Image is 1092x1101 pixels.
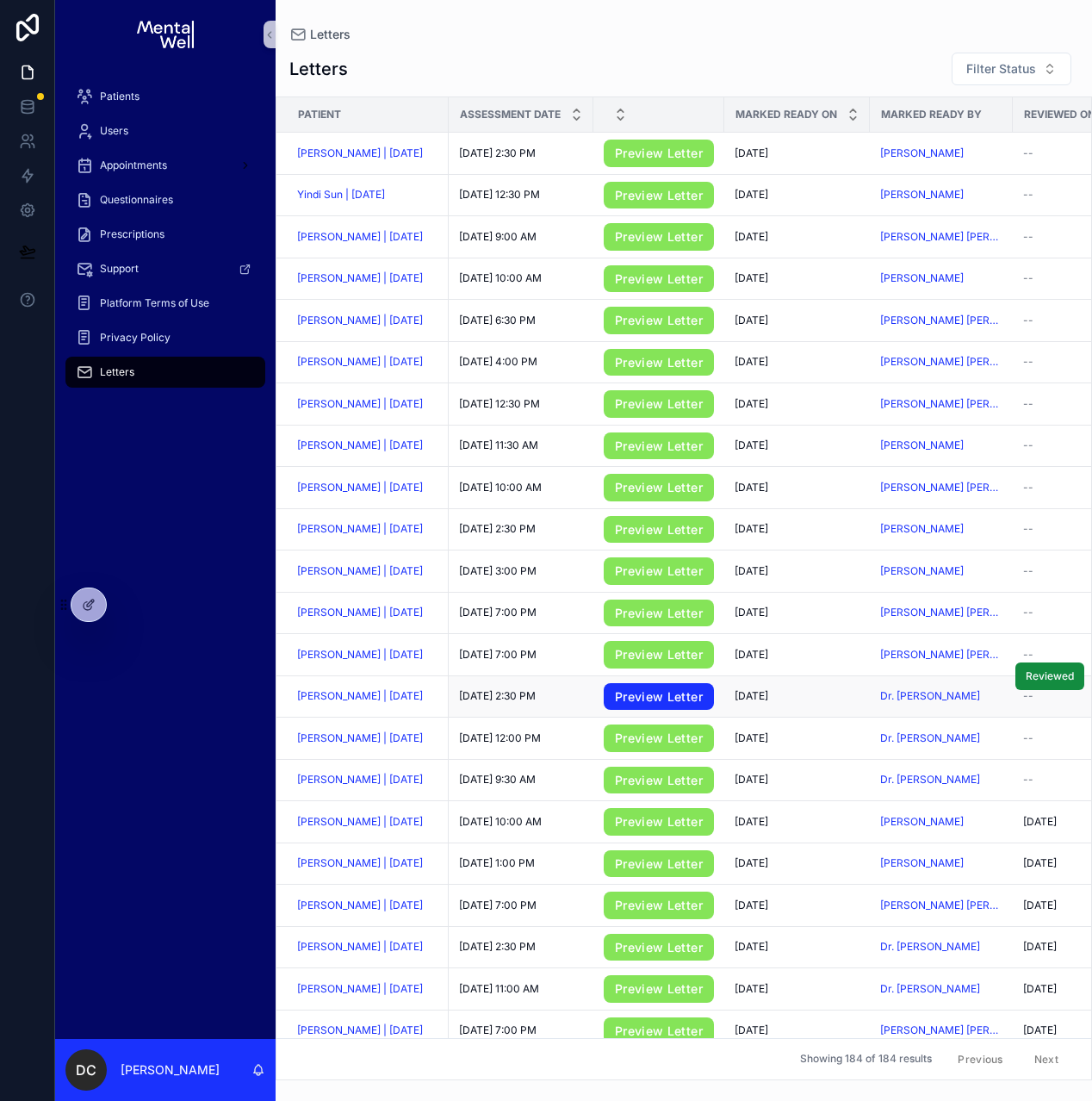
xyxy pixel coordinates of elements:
[1026,669,1074,683] span: Reviewed
[1023,481,1033,495] span: --
[310,26,351,43] span: Letters
[604,223,714,251] a: Preview Letter
[459,940,536,954] span: [DATE] 2:30 PM
[735,522,859,536] a: [DATE]
[880,481,1002,495] a: [PERSON_NAME] [PERSON_NAME]
[880,648,1002,662] span: [PERSON_NAME] [PERSON_NAME]
[459,522,536,536] span: [DATE] 2:30 PM
[297,230,423,244] span: [PERSON_NAME] | [DATE]
[880,188,964,202] a: [PERSON_NAME]
[459,230,537,244] span: [DATE] 9:00 AM
[297,940,423,954] a: [PERSON_NAME] | [DATE]
[297,731,438,745] a: [PERSON_NAME] | [DATE]
[1023,899,1057,912] span: [DATE]
[735,522,768,536] span: [DATE]
[297,773,423,787] a: [PERSON_NAME] | [DATE]
[735,856,859,870] a: [DATE]
[459,564,537,578] span: [DATE] 3:00 PM
[100,331,171,345] span: Privacy Policy
[100,124,128,138] span: Users
[604,725,714,752] a: Preview Letter
[735,439,859,452] a: [DATE]
[297,648,438,662] a: [PERSON_NAME] | [DATE]
[65,219,265,250] a: Prescriptions
[297,271,438,285] a: [PERSON_NAME] | [DATE]
[880,731,980,745] span: Dr. [PERSON_NAME]
[735,815,768,829] span: [DATE]
[1023,856,1057,870] span: [DATE]
[604,265,714,293] a: Preview Letter
[735,564,859,578] a: [DATE]
[1023,689,1033,703] span: --
[604,432,714,460] a: Preview Letter
[459,146,583,160] a: [DATE] 2:30 PM
[880,899,1002,912] a: [PERSON_NAME] [PERSON_NAME]
[735,899,768,912] span: [DATE]
[100,90,140,103] span: Patients
[297,230,438,244] a: [PERSON_NAME] | [DATE]
[735,899,859,912] a: [DATE]
[735,188,768,202] span: [DATE]
[880,564,1002,578] a: [PERSON_NAME]
[880,439,964,452] a: [PERSON_NAME]
[604,767,714,794] a: Preview Letter
[735,815,859,829] a: [DATE]
[459,397,583,411] a: [DATE] 12:30 PM
[880,146,964,160] span: [PERSON_NAME]
[604,850,714,878] a: Preview Letter
[297,314,438,327] a: [PERSON_NAME] | [DATE]
[880,815,964,829] a: [PERSON_NAME]
[65,150,265,181] a: Appointments
[297,940,438,954] a: [PERSON_NAME] | [DATE]
[880,230,1002,244] a: [PERSON_NAME] [PERSON_NAME]
[459,188,540,202] span: [DATE] 12:30 PM
[604,808,714,836] a: Preview Letter
[735,856,768,870] span: [DATE]
[297,773,438,787] a: [PERSON_NAME] | [DATE]
[880,522,964,536] span: [PERSON_NAME]
[735,606,859,619] a: [DATE]
[735,355,768,369] span: [DATE]
[297,606,423,619] span: [PERSON_NAME] | [DATE]
[297,355,423,369] span: [PERSON_NAME] | [DATE]
[459,689,583,703] a: [DATE] 2:30 PM
[735,355,859,369] a: [DATE]
[297,689,438,703] a: [PERSON_NAME] | [DATE]
[297,689,423,703] a: [PERSON_NAME] | [DATE]
[735,271,859,285] a: [DATE]
[137,21,193,48] img: App logo
[880,689,1002,703] a: Dr. [PERSON_NAME]
[297,439,423,452] span: [PERSON_NAME] | [DATE]
[459,773,583,787] a: [DATE] 9:30 AM
[880,606,1002,619] span: [PERSON_NAME] [PERSON_NAME]
[880,564,964,578] a: [PERSON_NAME]
[1023,314,1033,327] span: --
[297,439,438,452] a: [PERSON_NAME] | [DATE]
[880,773,980,787] span: Dr. [PERSON_NAME]
[735,230,768,244] span: [DATE]
[880,689,980,703] a: Dr. [PERSON_NAME]
[459,606,583,619] a: [DATE] 7:00 PM
[880,146,1002,160] a: [PERSON_NAME]
[459,481,583,495] a: [DATE] 10:00 AM
[459,271,583,285] a: [DATE] 10:00 AM
[735,773,768,787] span: [DATE]
[65,322,265,353] a: Privacy Policy
[100,159,167,172] span: Appointments
[459,731,583,745] a: [DATE] 12:00 PM
[459,439,538,452] span: [DATE] 11:30 AM
[735,271,768,285] span: [DATE]
[100,193,173,207] span: Questionnaires
[100,296,209,310] span: Platform Terms of Use
[880,397,1002,411] a: [PERSON_NAME] [PERSON_NAME]
[297,397,438,411] a: [PERSON_NAME] | [DATE]
[1015,662,1084,690] button: Reviewed
[459,899,537,912] span: [DATE] 7:00 PM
